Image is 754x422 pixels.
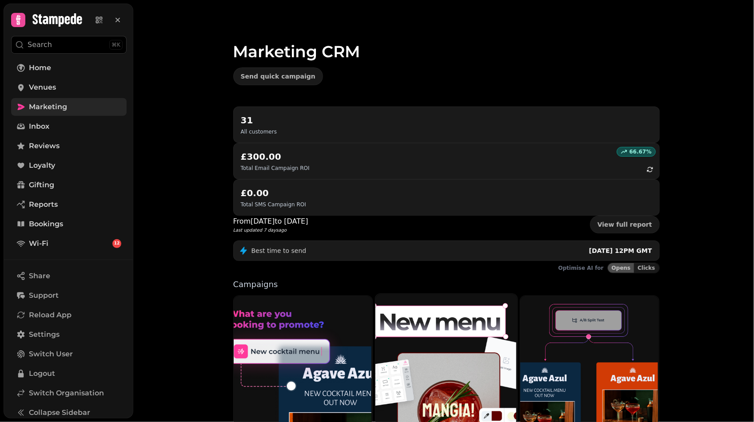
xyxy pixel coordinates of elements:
span: Switch User [29,349,73,359]
span: Venues [29,82,56,93]
a: Wi-Fi12 [11,235,127,252]
button: Support [11,287,127,304]
button: Logout [11,365,127,383]
a: View full report [590,216,660,233]
button: Collapse Sidebar [11,404,127,422]
button: Reload App [11,306,127,324]
span: [DATE] 12PM GMT [589,247,652,254]
span: Inbox [29,121,49,132]
button: Switch User [11,345,127,363]
span: 12 [114,241,120,247]
span: Settings [29,329,60,340]
span: Switch Organisation [29,388,104,398]
span: Reports [29,199,58,210]
p: 66.67 % [630,148,652,155]
p: Optimise AI for [559,264,604,272]
span: Support [29,290,59,301]
button: refresh [642,162,658,177]
p: Search [28,39,52,50]
a: Reviews [11,137,127,155]
p: Total SMS Campaign ROI [241,201,306,208]
p: Last updated 7 days ago [233,227,308,233]
button: Send quick campaign [233,67,323,85]
a: Gifting [11,176,127,194]
p: All customers [241,128,277,135]
span: Gifting [29,180,54,190]
p: Campaigns [233,280,660,288]
a: Switch Organisation [11,384,127,402]
span: Logout [29,368,55,379]
h2: £0.00 [241,187,306,199]
span: Reviews [29,141,60,151]
span: Send quick campaign [241,73,315,79]
span: Bookings [29,219,63,229]
p: From [DATE] to [DATE] [233,216,308,227]
span: Wi-Fi [29,238,48,249]
span: Marketing [29,102,67,112]
span: Loyalty [29,160,55,171]
div: ⌘K [109,40,123,50]
button: Search⌘K [11,36,127,54]
a: Venues [11,79,127,96]
span: Reload App [29,310,72,320]
button: Clicks [634,263,659,273]
h1: Marketing CRM [233,21,660,60]
h2: £300.00 [241,150,310,163]
a: Home [11,59,127,77]
a: Inbox [11,118,127,135]
p: Total Email Campaign ROI [241,165,310,172]
a: Marketing [11,98,127,116]
a: Reports [11,196,127,213]
span: Clicks [638,265,655,271]
span: Collapse Sidebar [29,407,90,418]
span: Opens [612,265,631,271]
button: Share [11,267,127,285]
button: Opens [608,263,634,273]
span: Share [29,271,50,281]
p: Best time to send [251,246,307,255]
span: Home [29,63,51,73]
a: Bookings [11,215,127,233]
h2: 31 [241,114,277,126]
a: Loyalty [11,157,127,174]
a: Settings [11,326,127,343]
